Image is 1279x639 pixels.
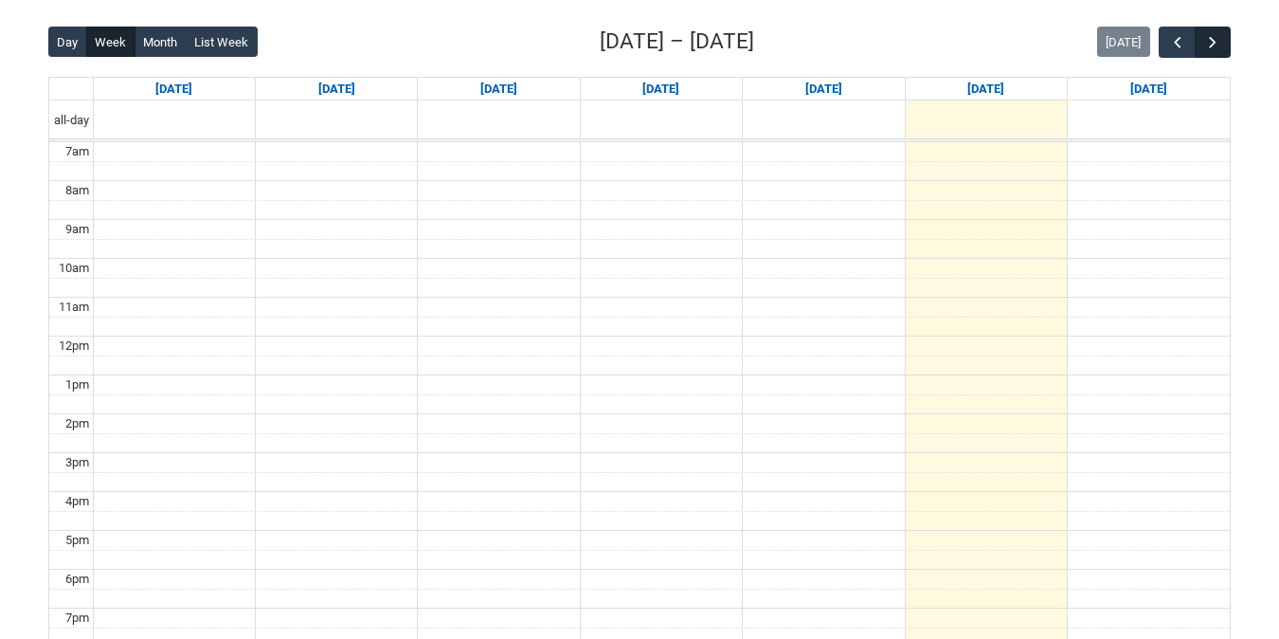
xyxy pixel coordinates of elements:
[55,298,93,317] div: 11am
[55,259,93,278] div: 10am
[62,531,93,550] div: 5pm
[48,27,87,57] button: Day
[477,78,521,100] a: Go to September 2, 2025
[62,142,93,161] div: 7am
[639,78,683,100] a: Go to September 3, 2025
[55,337,93,356] div: 12pm
[1159,27,1195,58] button: Previous Week
[135,27,187,57] button: Month
[964,78,1008,100] a: Go to September 5, 2025
[62,453,93,472] div: 3pm
[62,414,93,433] div: 2pm
[62,609,93,628] div: 7pm
[62,570,93,589] div: 6pm
[1097,27,1150,57] button: [DATE]
[62,181,93,200] div: 8am
[1126,78,1171,100] a: Go to September 6, 2025
[315,78,359,100] a: Go to September 1, 2025
[62,220,93,239] div: 9am
[1195,27,1231,58] button: Next Week
[62,492,93,511] div: 4pm
[62,375,93,394] div: 1pm
[152,78,196,100] a: Go to August 31, 2025
[802,78,846,100] a: Go to September 4, 2025
[186,27,258,57] button: List Week
[86,27,135,57] button: Week
[50,111,93,130] span: all-day
[600,26,754,58] h2: [DATE] – [DATE]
